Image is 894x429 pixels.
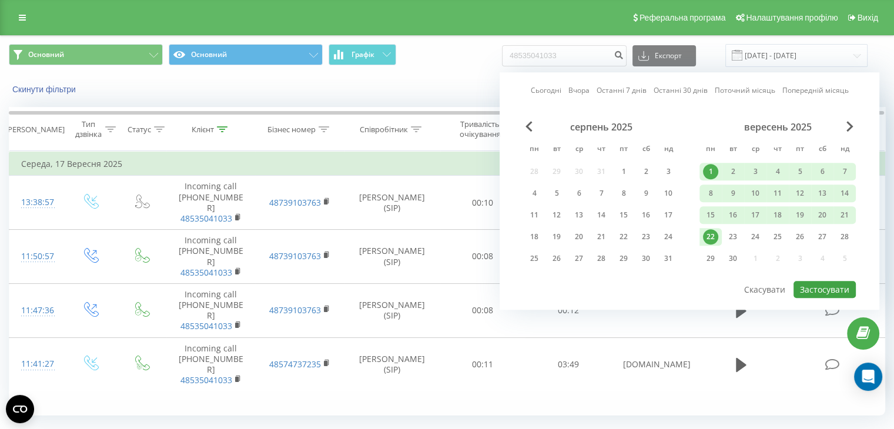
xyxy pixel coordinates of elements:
[766,163,789,180] div: чт 4 вер 2025 р.
[744,206,766,224] div: ср 17 вер 2025 р.
[789,228,811,246] div: пт 26 вер 2025 р.
[525,283,611,337] td: 00:12
[571,229,587,244] div: 20
[657,206,679,224] div: нд 17 серп 2025 р.
[568,85,590,96] a: Вчора
[813,141,831,159] abbr: субота
[661,164,676,179] div: 3
[440,176,525,230] td: 00:10
[180,267,232,278] a: 48535041033
[344,230,440,284] td: [PERSON_NAME] (SIP)
[811,228,833,246] div: сб 27 вер 2025 р.
[703,164,718,179] div: 1
[782,85,849,96] a: Попередній місяць
[166,230,255,284] td: Incoming call [PHONE_NUMBER]
[192,125,214,135] div: Клієнт
[811,206,833,224] div: сб 20 вер 2025 р.
[9,44,163,65] button: Основний
[789,163,811,180] div: пт 5 вер 2025 р.
[722,185,744,202] div: вт 9 вер 2025 р.
[527,186,542,201] div: 4
[344,337,440,391] td: [PERSON_NAME] (SIP)
[766,228,789,246] div: чт 25 вер 2025 р.
[269,197,321,208] a: 48739103763
[635,250,657,267] div: сб 30 серп 2025 р.
[638,251,654,266] div: 30
[525,141,543,159] abbr: понеділок
[638,229,654,244] div: 23
[661,251,676,266] div: 31
[635,163,657,180] div: сб 2 серп 2025 р.
[748,164,763,179] div: 3
[616,164,631,179] div: 1
[725,229,741,244] div: 23
[267,125,316,135] div: Бізнес номер
[545,250,568,267] div: вт 26 серп 2025 р.
[21,299,52,322] div: 11:47:36
[770,229,785,244] div: 25
[523,228,545,246] div: пн 18 серп 2025 р.
[699,206,722,224] div: пн 15 вер 2025 р.
[654,85,708,96] a: Останні 30 днів
[638,164,654,179] div: 2
[637,141,655,159] abbr: субота
[440,230,525,284] td: 00:08
[351,51,374,59] span: Графік
[635,228,657,246] div: сб 23 серп 2025 р.
[837,207,852,223] div: 21
[440,283,525,337] td: 00:08
[590,250,612,267] div: чт 28 серп 2025 р.
[748,207,763,223] div: 17
[329,44,396,65] button: Графік
[568,206,590,224] div: ср 13 серп 2025 р.
[594,186,609,201] div: 7
[833,163,856,180] div: нд 7 вер 2025 р.
[725,186,741,201] div: 9
[791,141,809,159] abbr: п’ятниця
[793,281,856,298] button: Застосувати
[789,185,811,202] div: пт 12 вер 2025 р.
[722,163,744,180] div: вт 2 вер 2025 р.
[703,251,718,266] div: 29
[269,304,321,316] a: 48739103763
[657,185,679,202] div: нд 10 серп 2025 р.
[9,152,885,176] td: Середа, 17 Вересня 2025
[180,320,232,331] a: 48535041033
[722,250,744,267] div: вт 30 вер 2025 р.
[612,185,635,202] div: пт 8 серп 2025 р.
[527,251,542,266] div: 25
[858,13,878,22] span: Вихід
[570,141,588,159] abbr: середа
[661,207,676,223] div: 17
[166,283,255,337] td: Incoming call [PHONE_NUMBER]
[616,207,631,223] div: 15
[815,207,830,223] div: 20
[639,13,726,22] span: Реферальна програма
[659,141,677,159] abbr: неділя
[833,185,856,202] div: нд 14 вер 2025 р.
[699,121,856,133] div: вересень 2025
[792,229,808,244] div: 26
[590,185,612,202] div: чт 7 серп 2025 р.
[746,141,764,159] abbr: середа
[770,186,785,201] div: 11
[594,229,609,244] div: 21
[699,163,722,180] div: пн 1 вер 2025 р.
[616,251,631,266] div: 29
[792,186,808,201] div: 12
[28,50,64,59] span: Основний
[180,374,232,386] a: 48535041033
[568,228,590,246] div: ср 20 серп 2025 р.
[74,119,102,139] div: Тип дзвінка
[833,206,856,224] div: нд 21 вер 2025 р.
[661,229,676,244] div: 24
[748,229,763,244] div: 24
[632,45,696,66] button: Експорт
[571,186,587,201] div: 6
[770,164,785,179] div: 4
[744,163,766,180] div: ср 3 вер 2025 р.
[744,228,766,246] div: ср 24 вер 2025 р.
[725,164,741,179] div: 2
[568,185,590,202] div: ср 6 серп 2025 р.
[699,185,722,202] div: пн 8 вер 2025 р.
